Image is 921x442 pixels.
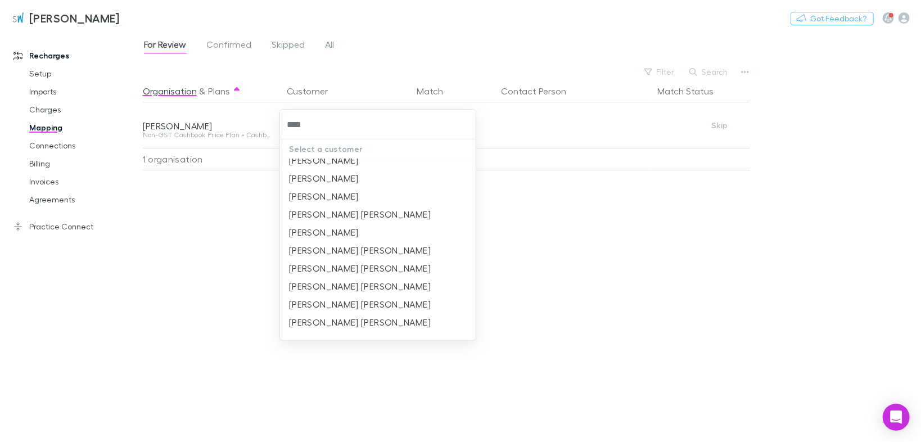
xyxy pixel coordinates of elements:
li: [PERSON_NAME] [PERSON_NAME] [280,277,476,295]
li: [PERSON_NAME] [PERSON_NAME] [280,313,476,331]
li: [PERSON_NAME] [PERSON_NAME] [280,241,476,259]
li: [PERSON_NAME] [PERSON_NAME] [280,295,476,313]
p: Select a customer [280,139,476,159]
li: Estate Of [PERSON_NAME] [PERSON_NAME] [280,331,476,363]
li: [PERSON_NAME] [280,187,476,205]
div: Open Intercom Messenger [883,404,910,431]
li: [PERSON_NAME] [PERSON_NAME] [280,259,476,277]
li: [PERSON_NAME] [280,151,476,169]
li: [PERSON_NAME] [280,169,476,187]
li: [PERSON_NAME] [PERSON_NAME] [280,205,476,223]
li: [PERSON_NAME] [280,223,476,241]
